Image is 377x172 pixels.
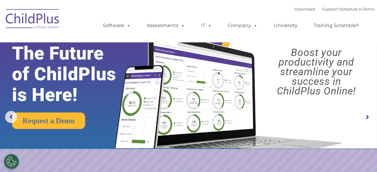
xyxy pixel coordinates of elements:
span: Last name [83,40,102,44]
a: Request a Demo [12,112,85,129]
img: ChildPlus by Procare Solutions [3,5,63,35]
a: Company [222,20,264,32]
a: Assessments [141,20,191,32]
a: Software [97,20,137,32]
button: Cookies Settings [4,154,19,169]
rs-layer: The Future of ChildPlus is Here! [12,43,132,105]
a: Schedule A Demo [339,7,375,11]
a: Download [295,7,315,11]
a: Support [322,7,338,11]
a: IT [195,20,218,32]
a: Training Scramble!! [307,20,365,32]
a: University [268,20,304,32]
font: | [295,7,375,11]
span: Phone number [83,64,109,69]
rs-layer: Boost your productivity and streamline your success in ChildPlus Online! [260,48,372,96]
